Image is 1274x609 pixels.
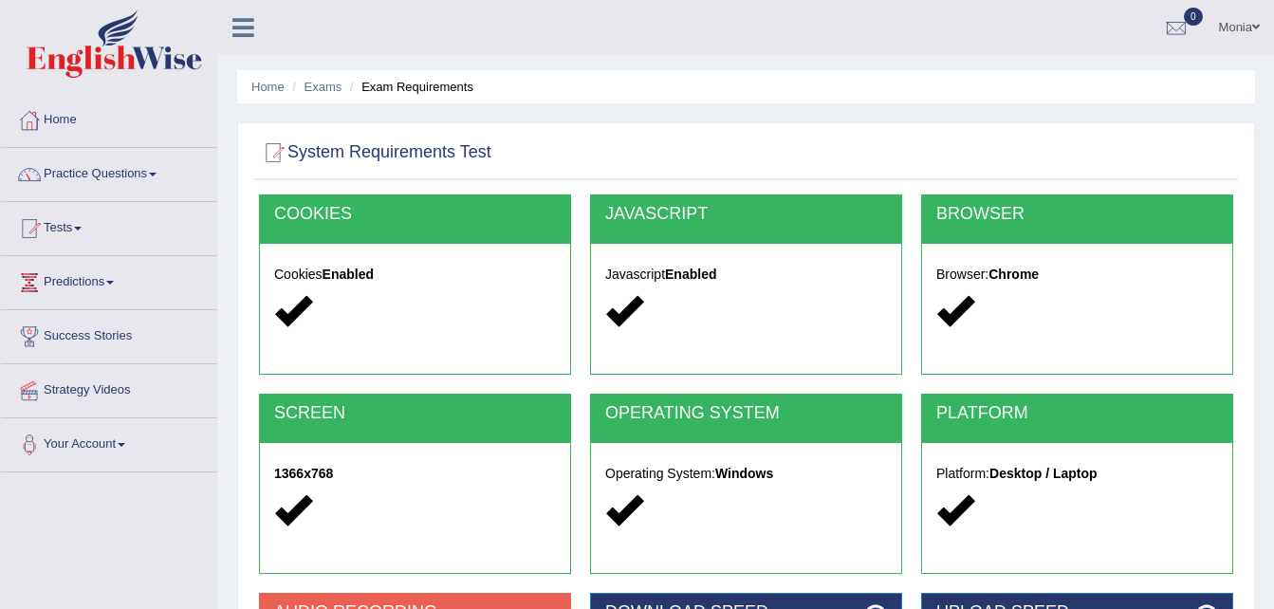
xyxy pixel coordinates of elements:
h2: JAVASCRIPT [605,205,887,224]
a: Home [251,80,285,94]
a: Success Stories [1,310,217,358]
h5: Platform: [936,467,1218,481]
a: Exams [305,80,342,94]
h2: SCREEN [274,404,556,423]
h2: BROWSER [936,205,1218,224]
strong: Windows [715,466,773,481]
strong: Enabled [665,267,716,282]
a: Home [1,94,217,141]
a: Strategy Videos [1,364,217,412]
strong: Desktop / Laptop [989,466,1098,481]
a: Practice Questions [1,148,217,195]
a: Tests [1,202,217,249]
h2: COOKIES [274,205,556,224]
h5: Operating System: [605,467,887,481]
strong: Enabled [323,267,374,282]
li: Exam Requirements [345,78,473,96]
span: 0 [1184,8,1203,26]
strong: Chrome [988,267,1039,282]
h5: Cookies [274,268,556,282]
h2: System Requirements Test [259,138,491,167]
a: Your Account [1,418,217,466]
h2: PLATFORM [936,404,1218,423]
h2: OPERATING SYSTEM [605,404,887,423]
a: Predictions [1,256,217,304]
h5: Javascript [605,268,887,282]
strong: 1366x768 [274,466,333,481]
h5: Browser: [936,268,1218,282]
